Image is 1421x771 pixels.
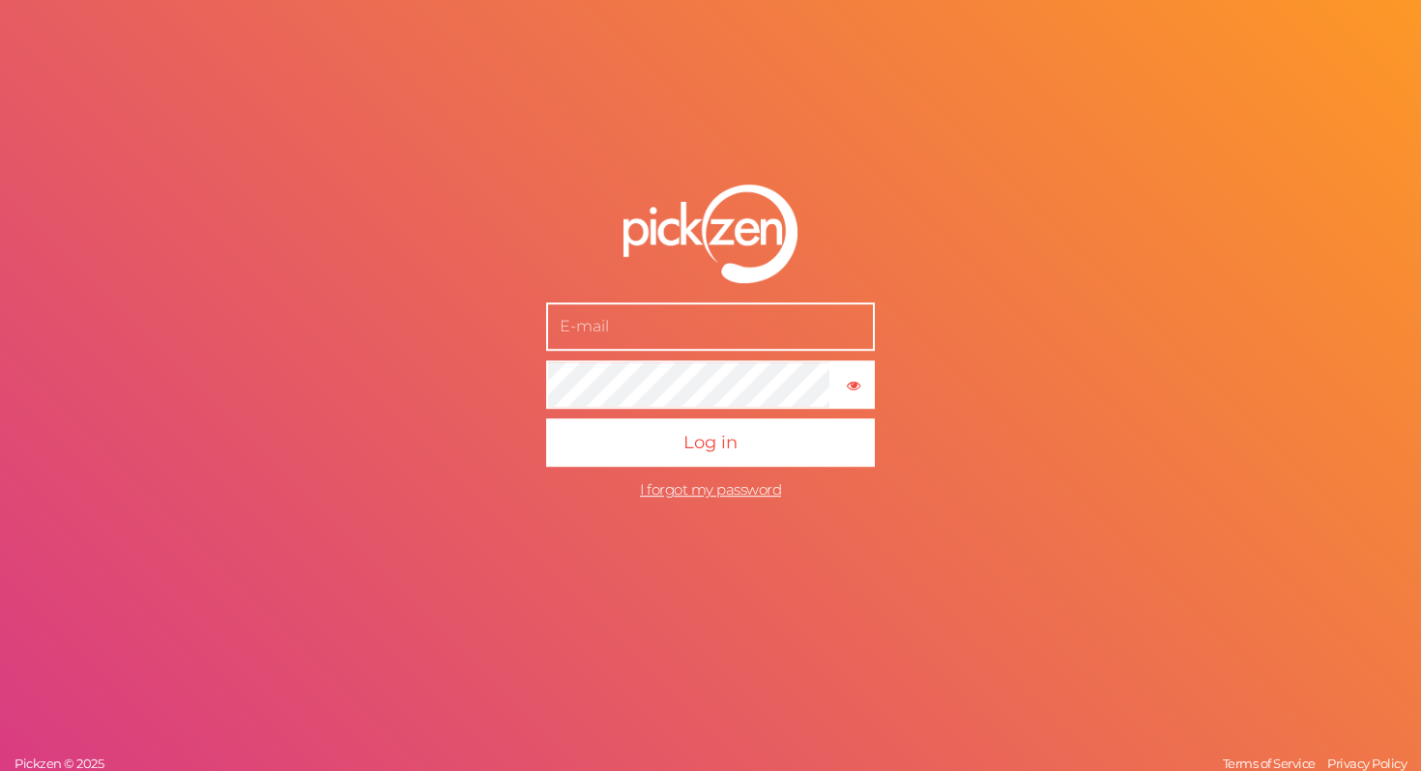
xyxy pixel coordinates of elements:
[1322,756,1411,771] a: Privacy Policy
[623,185,797,283] img: pz-logo-white.png
[546,302,875,351] input: E-mail
[546,418,875,467] button: Log in
[1223,756,1316,771] span: Terms of Service
[1218,756,1320,771] a: Terms of Service
[10,756,108,771] a: Pickzen © 2025
[1327,756,1406,771] span: Privacy Policy
[683,432,738,453] span: Log in
[640,480,781,499] a: I forgot my password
